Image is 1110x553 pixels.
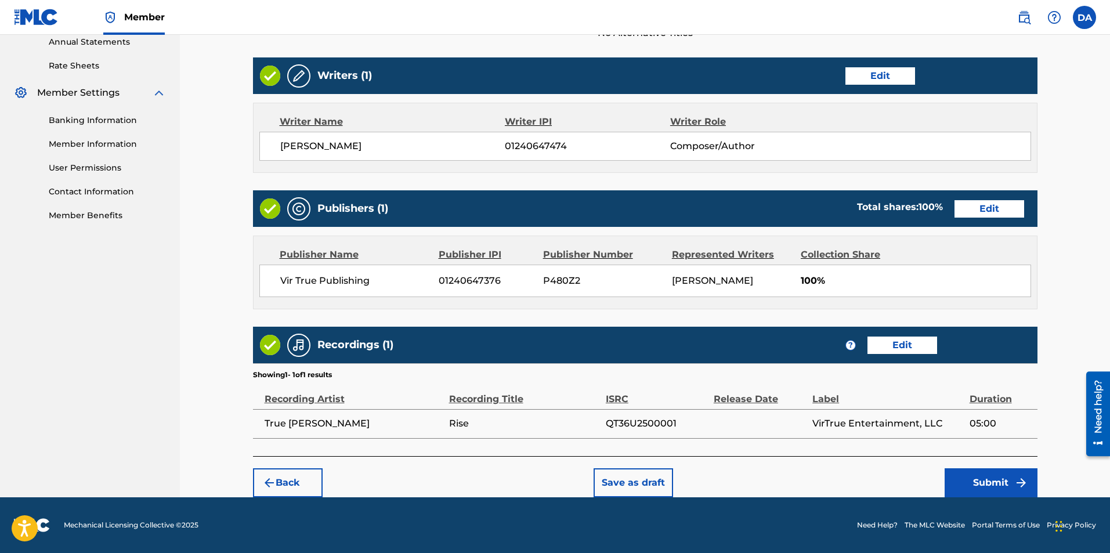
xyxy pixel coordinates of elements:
[317,202,388,215] h5: Publishers (1)
[265,417,443,431] span: True [PERSON_NAME]
[606,380,708,406] div: ISRC
[1055,509,1062,544] div: Drag
[970,417,1032,431] span: 05:00
[439,248,534,262] div: Publisher IPI
[49,36,166,48] a: Annual Statements
[262,476,276,490] img: 7ee5dd4eb1f8a8e3ef2f.svg
[672,248,792,262] div: Represented Writers
[292,338,306,352] img: Recordings
[594,468,673,497] button: Save as draft
[505,139,670,153] span: 01240647474
[543,248,663,262] div: Publisher Number
[37,86,120,100] span: Member Settings
[265,380,443,406] div: Recording Artist
[857,200,943,214] div: Total shares:
[672,275,753,286] span: [PERSON_NAME]
[1073,6,1096,29] div: User Menu
[1043,6,1066,29] div: Help
[260,335,280,355] img: Valid
[606,417,708,431] span: QT36U2500001
[972,520,1040,530] a: Portal Terms of Use
[505,115,670,129] div: Writer IPI
[14,9,59,26] img: MLC Logo
[905,520,965,530] a: The MLC Website
[919,201,943,212] span: 100 %
[49,162,166,174] a: User Permissions
[845,67,915,85] button: Edit
[857,520,898,530] a: Need Help?
[801,248,913,262] div: Collection Share
[801,274,1031,288] span: 100%
[280,139,505,153] span: [PERSON_NAME]
[49,60,166,72] a: Rate Sheets
[1013,6,1036,29] a: Public Search
[103,10,117,24] img: Top Rightsholder
[280,248,430,262] div: Publisher Name
[317,69,372,82] h5: Writers (1)
[1078,367,1110,461] iframe: Resource Center
[1014,476,1028,490] img: f7272a7cc735f4ea7f67.svg
[1047,10,1061,24] img: help
[970,380,1032,406] div: Duration
[14,86,28,100] img: Member Settings
[14,518,50,532] img: logo
[543,274,663,288] span: P480Z2
[292,69,306,83] img: Writers
[64,520,198,530] span: Mechanical Licensing Collective © 2025
[49,138,166,150] a: Member Information
[449,417,600,431] span: Rise
[1047,520,1096,530] a: Privacy Policy
[954,200,1024,218] button: Edit
[253,370,332,380] p: Showing 1 - 1 of 1 results
[49,114,166,126] a: Banking Information
[714,380,807,406] div: Release Date
[317,338,393,352] h5: Recordings (1)
[1052,497,1110,553] iframe: Chat Widget
[292,202,306,216] img: Publishers
[152,86,166,100] img: expand
[280,274,431,288] span: Vir True Publishing
[49,186,166,198] a: Contact Information
[846,341,855,350] span: ?
[812,417,963,431] span: VirTrue Entertainment, LLC
[812,380,963,406] div: Label
[670,139,820,153] span: Composer/Author
[439,274,534,288] span: 01240647376
[867,337,937,354] button: Edit
[260,66,280,86] img: Valid
[945,468,1037,497] button: Submit
[124,10,165,24] span: Member
[670,115,820,129] div: Writer Role
[449,380,600,406] div: Recording Title
[260,198,280,219] img: Valid
[1017,10,1031,24] img: search
[253,468,323,497] button: Back
[49,209,166,222] a: Member Benefits
[280,115,505,129] div: Writer Name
